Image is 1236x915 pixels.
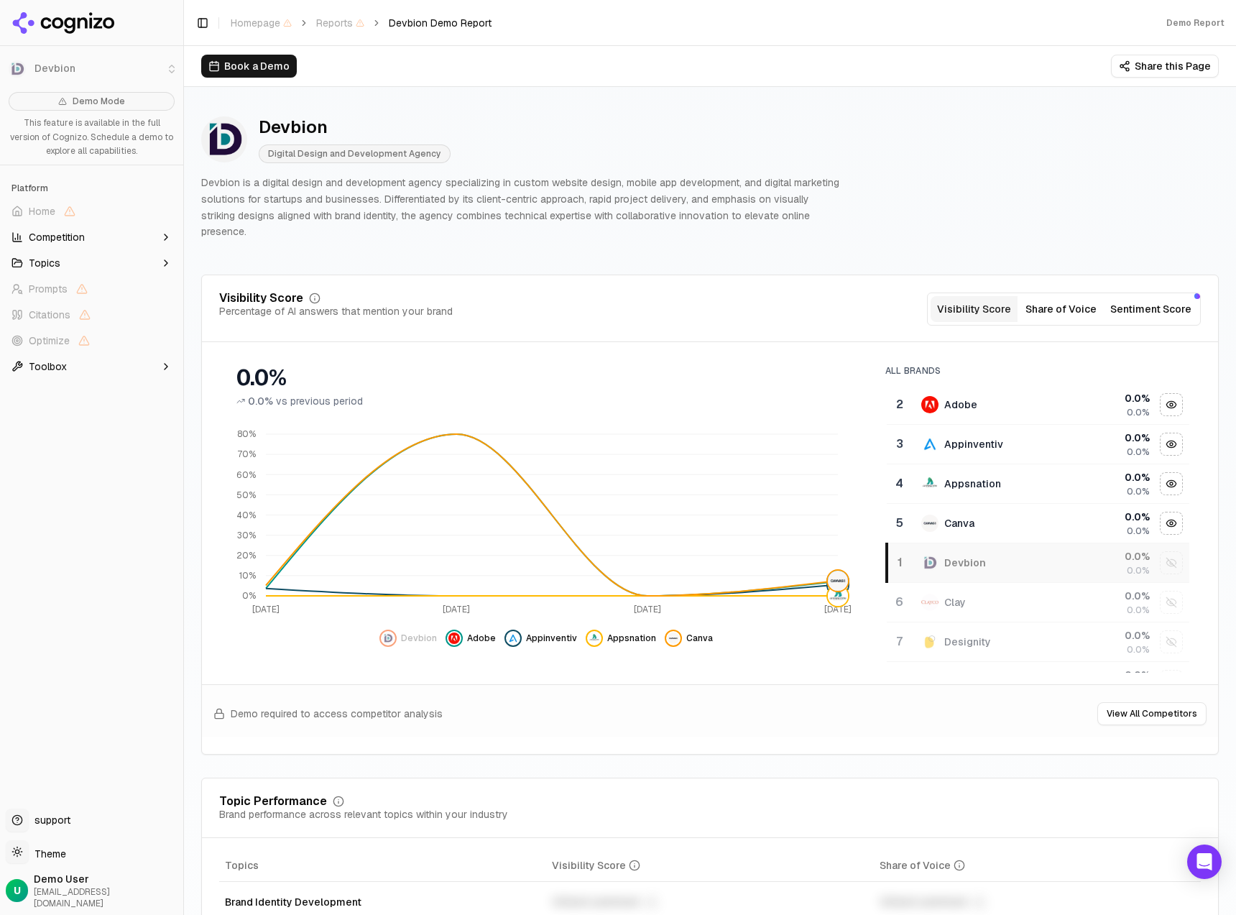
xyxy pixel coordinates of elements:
[446,630,496,647] button: Hide adobe data
[1018,296,1104,322] button: Share of Voice
[1127,525,1150,537] span: 0.0%
[1160,393,1183,416] button: Hide adobe data
[1097,702,1207,725] button: View All Competitors
[921,515,938,532] img: canva
[1160,551,1183,574] button: Show devbion data
[1166,17,1225,29] div: Demo Report
[921,594,938,611] img: clay
[1160,512,1183,535] button: Hide canva data
[921,633,938,650] img: designity
[552,893,867,911] div: Unlock premium
[236,510,256,521] tspan: 40%
[1072,589,1150,603] div: 0.0 %
[893,436,907,453] div: 3
[885,365,1189,377] div: All Brands
[824,604,852,615] tspan: [DATE]
[225,858,259,873] span: Topics
[944,477,1001,491] div: Appsnation
[874,850,1201,882] th: shareOfVoice
[1072,391,1150,405] div: 0.0 %
[9,116,175,159] p: This feature is available in the full version of Cognizo. Schedule a demo to explore all capabili...
[586,630,656,647] button: Hide appsnation data
[219,850,546,882] th: Topics
[201,175,845,240] p: Devbion is a digital design and development agency specializing in custom website design, mobile ...
[443,604,470,615] tspan: [DATE]
[242,590,256,602] tspan: 0%
[14,883,21,898] span: U
[893,396,907,413] div: 2
[259,116,451,139] div: Devbion
[1160,630,1183,653] button: Show designity data
[1072,668,1150,682] div: 0.0 %
[944,595,966,610] div: Clay
[944,635,991,649] div: Designity
[29,359,67,374] span: Toolbox
[259,144,451,163] span: Digital Design and Development Agency
[6,252,177,275] button: Topics
[34,872,177,886] span: Demo User
[589,633,600,644] img: appsnation
[552,858,640,873] div: Visibility Score
[504,630,577,647] button: Hide appinventiv data
[893,475,907,492] div: 4
[893,515,907,532] div: 5
[887,583,1189,622] tr: 6clayClay0.0%0.0%Show clay data
[34,886,177,909] span: [EMAIL_ADDRESS][DOMAIN_NAME]
[893,594,907,611] div: 6
[448,633,460,644] img: adobe
[1160,472,1183,495] button: Hide appsnation data
[236,365,857,391] div: 0.0%
[219,304,453,318] div: Percentage of AI answers that mention your brand
[1072,628,1150,643] div: 0.0 %
[316,16,364,30] span: Reports
[219,807,508,822] div: Brand performance across relevant topics within your industry
[29,230,85,244] span: Competition
[239,570,256,581] tspan: 10%
[887,464,1189,504] tr: 4appsnationAppsnation0.0%0.0%Hide appsnation data
[29,308,70,322] span: Citations
[389,16,492,30] span: Devbion Demo Report
[828,571,848,591] img: canva
[1127,486,1150,497] span: 0.0%
[880,893,1195,911] div: Unlock premium
[887,385,1189,425] tr: 2adobeAdobe0.0%0.0%Hide adobe data
[1127,644,1150,656] span: 0.0%
[944,437,1003,451] div: Appinventiv
[6,355,177,378] button: Toolbox
[887,662,1189,702] tr: 0.0%Show fiverr data
[921,475,938,492] img: appsnation
[887,425,1189,464] tr: 3appinventivAppinventiv0.0%0.0%Hide appinventiv data
[944,516,974,530] div: Canva
[1072,431,1150,445] div: 0.0 %
[887,543,1189,583] tr: 1devbionDevbion0.0%0.0%Show devbion data
[526,633,577,644] span: Appinventiv
[880,858,965,873] div: Share of Voice
[686,633,713,644] span: Canva
[1187,845,1222,879] div: Open Intercom Messenger
[507,633,519,644] img: appinventiv
[73,96,125,107] span: Demo Mode
[237,530,256,541] tspan: 30%
[401,633,437,644] span: Devbion
[1127,604,1150,616] span: 0.0%
[828,586,848,606] img: appsnation
[1127,446,1150,458] span: 0.0%
[1072,510,1150,524] div: 0.0 %
[231,707,443,721] span: Demo required to access competitor analysis
[219,796,327,807] div: Topic Performance
[887,622,1189,662] tr: 7designityDesignity0.0%0.0%Show designity data
[1072,549,1150,564] div: 0.0 %
[1127,407,1150,418] span: 0.0%
[1072,470,1150,484] div: 0.0 %
[237,449,256,460] tspan: 70%
[29,256,60,270] span: Topics
[665,630,713,647] button: Hide canva data
[248,394,273,408] span: 0.0%
[237,428,256,440] tspan: 80%
[231,16,292,30] span: Homepage
[29,334,70,348] span: Optimize
[382,633,394,644] img: devbion
[944,556,986,570] div: Devbion
[201,116,247,162] img: Devbion
[668,633,679,644] img: canva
